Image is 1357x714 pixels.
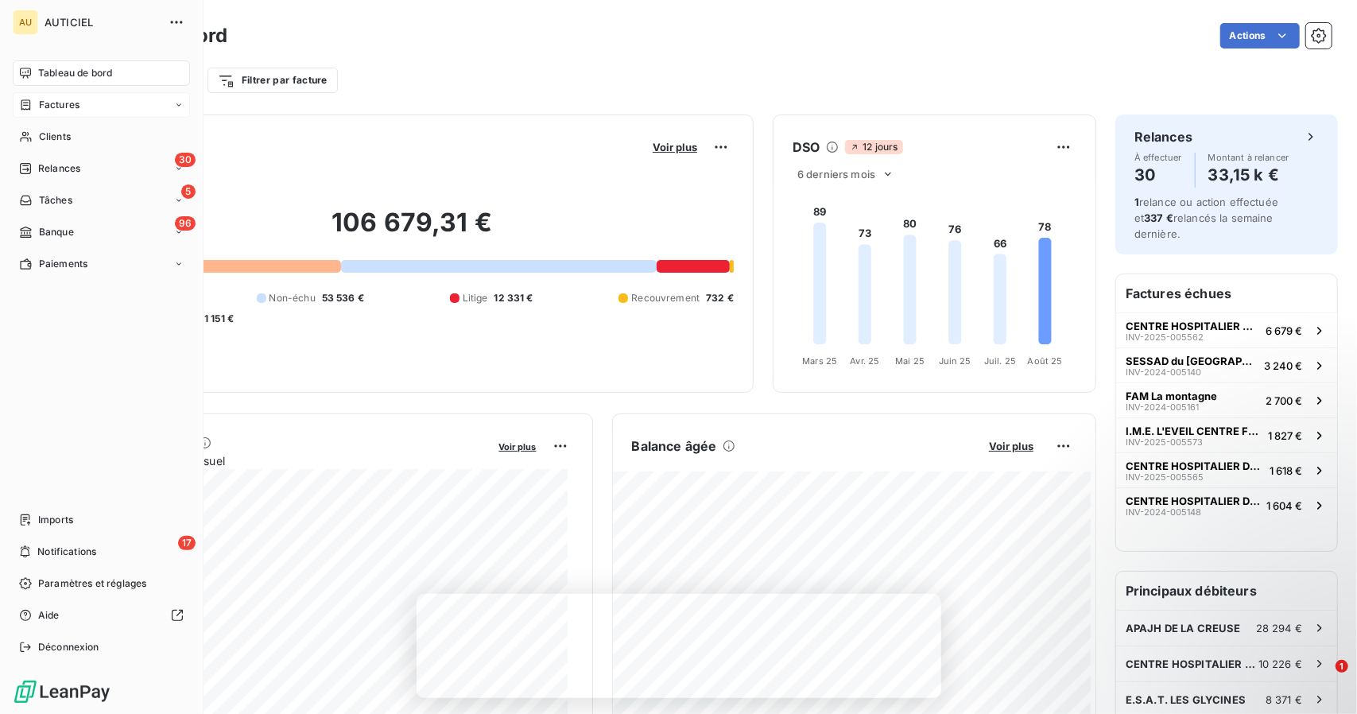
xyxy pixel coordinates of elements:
span: 1 [1336,660,1348,673]
span: 732 € [706,291,734,305]
tspan: Juil. 25 [984,355,1016,367]
span: I.M.E. L'EVEIL CENTRE FLORI [1126,425,1262,437]
span: 5 [181,184,196,199]
h4: 30 [1134,162,1182,188]
span: Chiffre d'affaires mensuel [90,452,488,469]
button: CENTRE HOSPITALIER DE [GEOGRAPHIC_DATA]INV-2025-0055626 679 € [1116,312,1337,347]
a: Paramètres et réglages [13,571,190,596]
span: 2 700 € [1266,394,1302,407]
button: Voir plus [648,140,702,154]
span: 12 331 € [494,291,533,305]
tspan: Mai 25 [895,355,925,367]
a: Paiements [13,251,190,277]
span: Paiements [39,257,87,271]
iframe: Enquête de LeanPay [417,594,941,698]
span: INV-2024-005148 [1126,507,1201,517]
span: 3 240 € [1264,359,1302,372]
span: Banque [39,225,74,239]
span: Voir plus [989,440,1033,452]
tspan: Avr. 25 [850,355,879,367]
span: 17 [178,536,196,550]
iframe: Intercom live chat [1303,660,1341,698]
span: Imports [38,513,73,527]
span: AUTICIEL [45,16,159,29]
iframe: Intercom notifications message [1039,560,1357,671]
button: Actions [1220,23,1300,49]
span: Relances [38,161,80,176]
button: CENTRE HOSPITALIER DE [GEOGRAPHIC_DATA]INV-2024-0051481 604 € [1116,487,1337,522]
span: Voir plus [653,141,697,153]
h6: Relances [1134,127,1192,146]
span: Tableau de bord [38,66,112,80]
span: INV-2025-005573 [1126,437,1203,447]
span: 6 679 € [1266,324,1302,337]
span: 8 371 € [1266,693,1302,706]
span: Aide [38,608,60,623]
span: E.S.A.T. LES GLYCINES [1126,693,1246,706]
tspan: Mars 25 [802,355,837,367]
span: INV-2024-005140 [1126,367,1201,377]
a: Aide [13,603,190,628]
span: INV-2024-005161 [1126,402,1199,412]
span: À effectuer [1134,153,1182,162]
span: FAM La montagne [1126,390,1217,402]
span: CENTRE HOSPITALIER DE [GEOGRAPHIC_DATA] [1126,495,1260,507]
button: Voir plus [984,439,1038,453]
span: Déconnexion [38,640,99,654]
span: Recouvrement [631,291,700,305]
span: Paramètres et réglages [38,576,146,591]
span: CENTRE HOSPITALIER DE [GEOGRAPHIC_DATA] [1126,320,1259,332]
span: 30 [175,153,196,167]
span: 96 [175,216,196,231]
span: Voir plus [499,441,537,452]
span: Factures [39,98,79,112]
span: Litige [463,291,488,305]
span: Non-échu [269,291,316,305]
h6: DSO [793,138,820,157]
button: Filtrer par facture [207,68,338,93]
span: INV-2025-005562 [1126,332,1204,342]
a: Imports [13,507,190,533]
button: Voir plus [494,439,541,453]
span: Tâches [39,193,72,208]
a: 5Tâches [13,188,190,213]
span: 337 € [1144,211,1173,224]
span: 6 derniers mois [797,168,875,180]
span: -1 151 € [200,312,234,326]
span: 1 827 € [1268,429,1302,442]
span: Notifications [37,545,96,559]
button: CENTRE HOSPITALIER DE [GEOGRAPHIC_DATA]INV-2025-0055651 618 € [1116,452,1337,487]
a: Factures [13,92,190,118]
button: FAM La montagneINV-2024-0051612 700 € [1116,382,1337,417]
span: 1 618 € [1270,464,1302,477]
span: relance ou action effectuée et relancés la semaine dernière. [1134,196,1278,240]
span: 1 604 € [1266,499,1302,512]
span: Clients [39,130,71,144]
span: SESSAD du [GEOGRAPHIC_DATA] ASEI [1126,355,1258,367]
button: I.M.E. L'EVEIL CENTRE FLORIINV-2025-0055731 827 € [1116,417,1337,452]
img: Logo LeanPay [13,679,111,704]
tspan: Juin 25 [939,355,971,367]
h6: Balance âgée [632,437,717,456]
a: 30Relances [13,156,190,181]
a: Tableau de bord [13,60,190,86]
div: AU [13,10,38,35]
h4: 33,15 k € [1208,162,1289,188]
span: CENTRE HOSPITALIER DE [GEOGRAPHIC_DATA] [1126,460,1263,472]
button: SESSAD du [GEOGRAPHIC_DATA] ASEIINV-2024-0051403 240 € [1116,347,1337,382]
span: 53 536 € [322,291,364,305]
a: Clients [13,124,190,149]
h6: Factures échues [1116,274,1337,312]
a: 96Banque [13,219,190,245]
span: Montant à relancer [1208,153,1289,162]
h2: 106 679,31 € [90,207,734,254]
span: 12 jours [845,140,902,154]
span: INV-2025-005565 [1126,472,1204,482]
span: 1 [1134,196,1139,208]
tspan: Août 25 [1028,355,1063,367]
